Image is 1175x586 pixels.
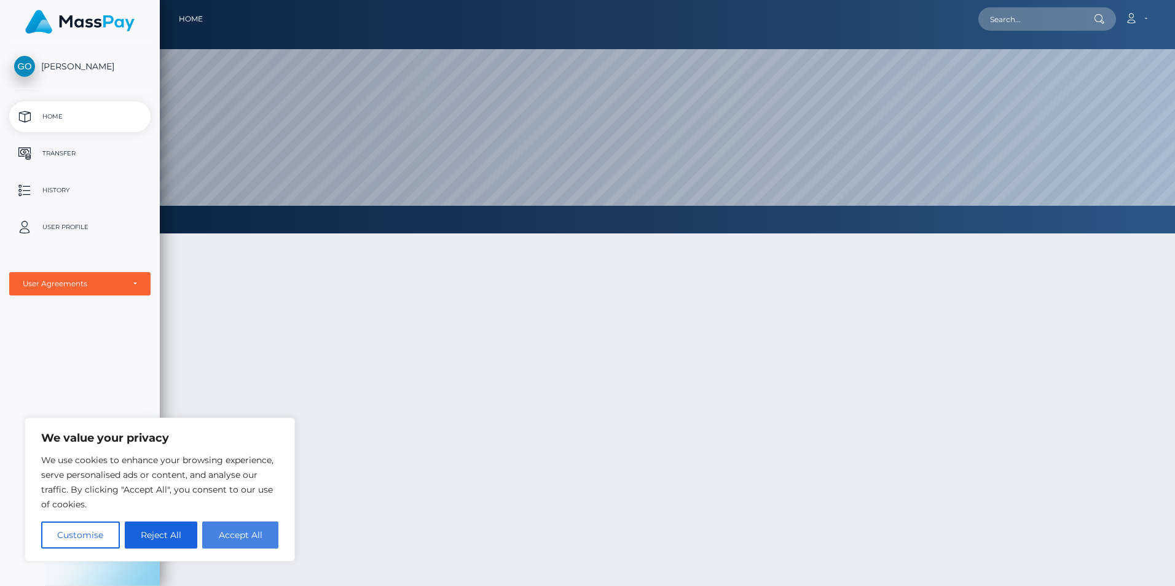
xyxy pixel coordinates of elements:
[9,101,151,132] a: Home
[202,522,278,549] button: Accept All
[14,181,146,200] p: History
[25,418,295,561] div: We value your privacy
[978,7,1094,31] input: Search...
[41,431,278,445] p: We value your privacy
[23,279,124,289] div: User Agreements
[9,212,151,243] a: User Profile
[41,453,278,512] p: We use cookies to enhance your browsing experience, serve personalised ads or content, and analys...
[14,218,146,236] p: User Profile
[41,522,120,549] button: Customise
[14,144,146,163] p: Transfer
[9,138,151,169] a: Transfer
[9,272,151,295] button: User Agreements
[9,175,151,206] a: History
[14,107,146,126] p: Home
[125,522,198,549] button: Reject All
[9,61,151,72] span: [PERSON_NAME]
[25,10,135,34] img: MassPay
[179,6,203,32] a: Home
